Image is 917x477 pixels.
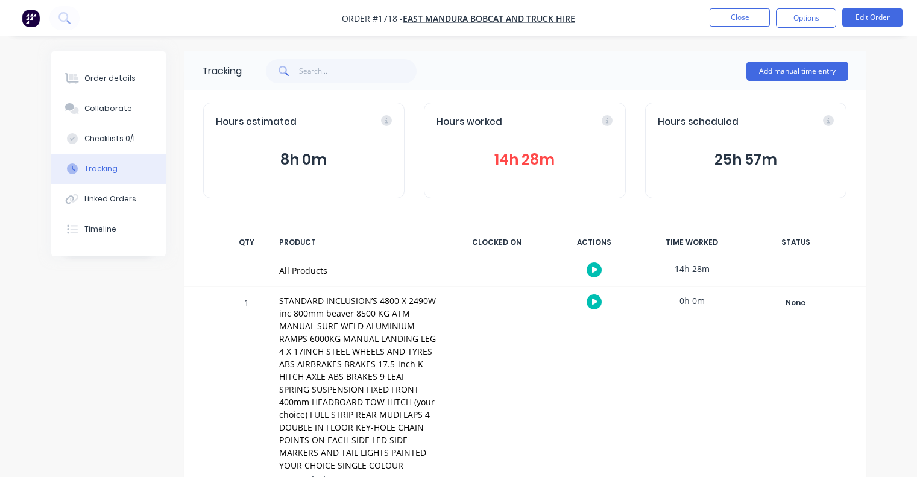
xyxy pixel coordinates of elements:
button: Collaborate [51,93,166,124]
div: PRODUCT [272,230,444,255]
img: Factory [22,9,40,27]
button: 8h 0m [216,148,392,171]
div: Timeline [84,224,116,235]
div: ACTIONS [549,230,640,255]
span: Hours estimated [216,115,297,129]
button: Close [710,8,770,27]
div: Collaborate [84,103,132,114]
button: 14h 28m [436,148,613,171]
button: Edit Order [842,8,903,27]
span: Order #1718 - [342,13,403,24]
div: Checklists 0/1 [84,133,135,144]
button: Order details [51,63,166,93]
span: Hours scheduled [658,115,739,129]
div: TIME WORKED [647,230,737,255]
div: None [752,295,839,311]
span: Hours worked [436,115,502,129]
button: None [752,294,840,311]
button: Checklists 0/1 [51,124,166,154]
div: Order details [84,73,136,84]
div: QTY [228,230,265,255]
button: 25h 57m [658,148,834,171]
button: Linked Orders [51,184,166,214]
div: STANDARD INCLUSION’S 4800 X 2490W inc 800mm beaver 8500 KG ATM MANUAL SURE WELD ALUMINIUM RAMPS 6... [279,294,437,472]
button: Options [776,8,836,28]
div: 14h 28m [647,255,737,282]
div: All Products [279,264,437,277]
button: Timeline [51,214,166,244]
div: Tracking [202,64,242,78]
div: CLOCKED ON [452,230,542,255]
input: Search... [299,59,417,83]
div: 0h 0m [647,287,737,314]
div: Linked Orders [84,194,136,204]
div: STATUS [745,230,847,255]
div: Tracking [84,163,118,174]
button: Tracking [51,154,166,184]
a: EAST MANDURA BOBCAT AND TRUCK HIRE [403,13,575,24]
button: Add manual time entry [746,62,848,81]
